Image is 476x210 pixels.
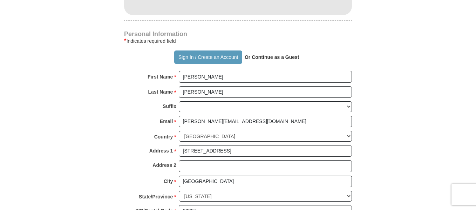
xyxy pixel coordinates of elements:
strong: Last Name [148,87,173,97]
strong: Suffix [163,101,176,111]
strong: Country [154,132,173,142]
strong: First Name [148,72,173,82]
strong: Email [160,116,173,126]
strong: City [164,176,173,186]
strong: Address 1 [149,146,173,156]
div: Indicates required field [124,37,352,45]
strong: Or Continue as a Guest [245,54,299,60]
h4: Personal Information [124,31,352,37]
strong: State/Province [139,192,173,202]
strong: Address 2 [152,160,176,170]
button: Sign In / Create an Account [174,50,242,64]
